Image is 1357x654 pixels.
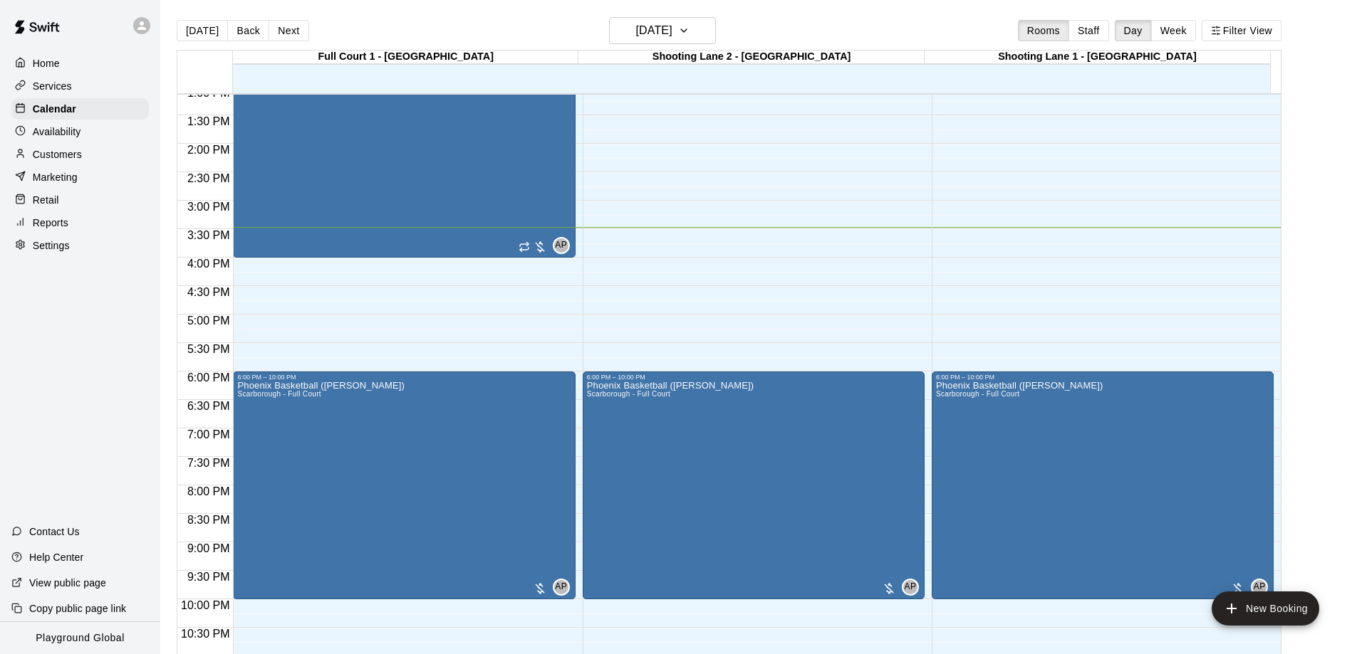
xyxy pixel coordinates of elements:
[184,144,234,156] span: 2:00 PM
[553,237,570,254] div: ACCTG PLAYGROUND
[1257,579,1268,596] span: ACCTG PLAYGROUND
[555,238,567,253] span: AP
[11,121,149,142] a: Availability
[177,20,228,41] button: [DATE]
[908,579,919,596] span: ACCTG PLAYGROUND
[1251,579,1268,596] div: ACCTG PLAYGROUND
[11,212,149,233] a: Reports
[233,51,578,64] div: Full Court 1 - [GEOGRAPHIC_DATA]
[33,147,82,162] p: Customers
[587,390,671,398] span: Scarborough - Full Court
[905,580,917,594] span: AP
[936,390,1020,398] span: Scarborough - Full Court
[33,216,68,230] p: Reports
[1069,20,1109,41] button: Staff
[29,576,106,590] p: View public page
[1018,20,1069,41] button: Rooms
[237,390,321,398] span: Scarborough - Full Court
[184,201,234,213] span: 3:00 PM
[33,79,72,93] p: Services
[184,286,234,298] span: 4:30 PM
[553,579,570,596] div: ACCTG PLAYGROUND
[33,193,59,207] p: Retail
[184,172,234,184] span: 2:30 PM
[11,75,149,97] a: Services
[587,374,920,381] div: 6:00 PM – 10:00 PM
[11,98,149,120] a: Calendar
[1151,20,1196,41] button: Week
[11,235,149,256] a: Settings
[184,315,234,327] span: 5:00 PM
[1254,580,1266,594] span: AP
[1115,20,1152,41] button: Day
[33,56,60,70] p: Home
[1202,20,1281,41] button: Filter View
[936,374,1269,381] div: 6:00 PM – 10:00 PM
[33,102,76,116] p: Calendar
[578,51,924,64] div: Shooting Lane 2 - [GEOGRAPHIC_DATA]
[932,371,1274,599] div: 6:00 PM – 10:00 PM: Phoenix Basketball (Jeremiah Wheatle)
[184,258,234,270] span: 4:00 PM
[184,514,234,526] span: 8:30 PM
[609,17,716,44] button: [DATE]
[11,53,149,74] a: Home
[925,51,1270,64] div: Shooting Lane 1 - [GEOGRAPHIC_DATA]
[184,485,234,497] span: 8:00 PM
[177,628,233,640] span: 10:30 PM
[184,457,234,469] span: 7:30 PM
[29,550,83,564] p: Help Center
[227,20,269,41] button: Back
[36,631,125,645] p: Playground Global
[1212,591,1319,626] button: add
[177,599,233,611] span: 10:00 PM
[558,237,570,254] span: ACCTG PLAYGROUND
[184,542,234,554] span: 9:00 PM
[11,167,149,188] a: Marketing
[184,115,234,127] span: 1:30 PM
[237,374,571,381] div: 6:00 PM – 10:00 PM
[33,125,81,139] p: Availability
[519,241,530,253] span: Recurring event
[184,400,234,412] span: 6:30 PM
[184,371,234,384] span: 6:00 PM
[29,524,80,539] p: Contact Us
[636,21,672,41] h6: [DATE]
[233,371,575,599] div: 6:00 PM – 10:00 PM: Phoenix Basketball (Jeremiah Wheatle)
[269,20,308,41] button: Next
[555,580,567,594] span: AP
[184,229,234,241] span: 3:30 PM
[11,144,149,165] a: Customers
[33,170,78,184] p: Marketing
[583,371,925,599] div: 6:00 PM – 10:00 PM: Phoenix Basketball (Jeremiah Wheatle)
[184,571,234,583] span: 9:30 PM
[33,238,70,253] p: Settings
[184,343,234,355] span: 5:30 PM
[558,579,570,596] span: ACCTG PLAYGROUND
[184,428,234,441] span: 7:00 PM
[902,579,919,596] div: ACCTG PLAYGROUND
[11,189,149,211] a: Retail
[29,601,126,616] p: Copy public page link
